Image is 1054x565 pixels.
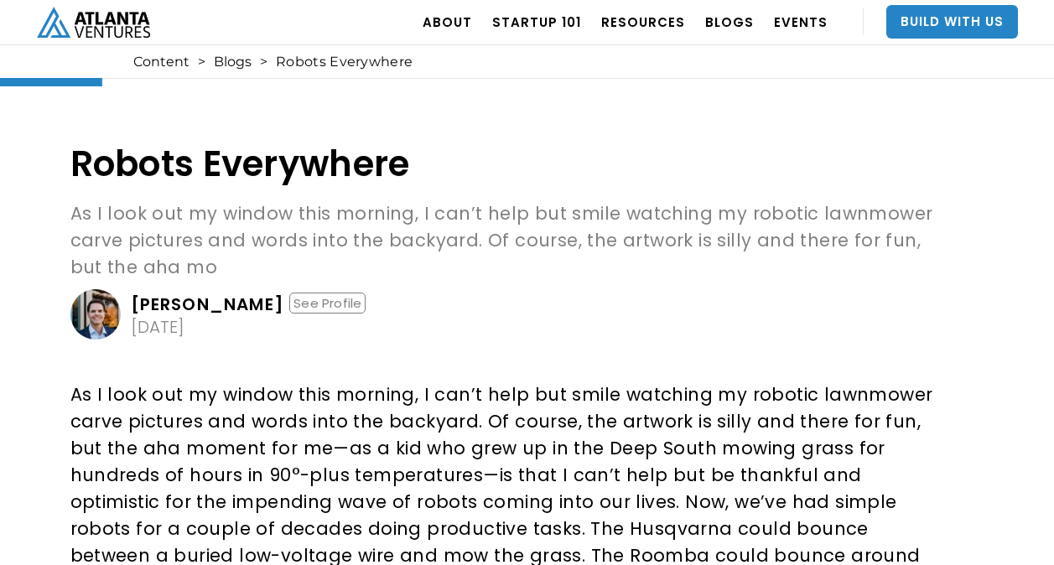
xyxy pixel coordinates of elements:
[131,319,184,335] div: [DATE]
[214,54,252,70] a: Blogs
[198,54,205,70] div: >
[70,144,943,184] h1: Robots Everywhere
[133,54,190,70] a: Content
[70,200,943,281] p: As I look out my window this morning, I can’t help but smile watching my robotic lawnmower carve ...
[886,5,1018,39] a: Build With Us
[260,54,267,70] div: >
[70,289,943,340] a: [PERSON_NAME]See Profile[DATE]
[276,54,413,70] div: Robots Everywhere
[131,296,285,313] div: [PERSON_NAME]
[289,293,366,314] div: See Profile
